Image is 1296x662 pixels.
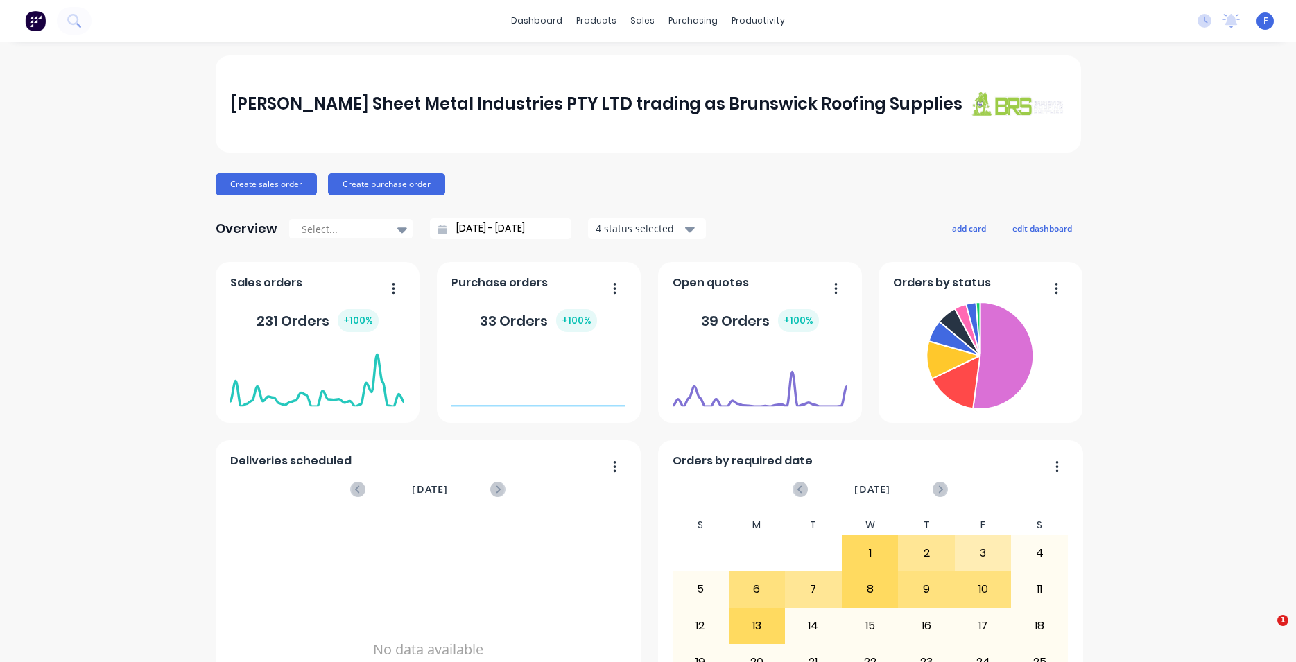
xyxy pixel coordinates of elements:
[216,215,277,243] div: Overview
[729,515,786,535] div: M
[1249,615,1282,648] iframe: Intercom live chat
[786,609,841,643] div: 14
[588,218,706,239] button: 4 status selected
[1003,219,1081,237] button: edit dashboard
[1263,15,1268,27] span: F
[673,275,749,291] span: Open quotes
[25,10,46,31] img: Factory
[854,482,890,497] span: [DATE]
[338,309,379,332] div: + 100 %
[899,609,954,643] div: 16
[778,309,819,332] div: + 100 %
[328,173,445,195] button: Create purchase order
[556,309,597,332] div: + 100 %
[1011,515,1068,535] div: S
[596,221,683,236] div: 4 status selected
[451,275,548,291] span: Purchase orders
[673,609,728,643] div: 12
[729,572,785,607] div: 6
[216,173,317,195] button: Create sales order
[569,10,623,31] div: products
[504,10,569,31] a: dashboard
[1012,572,1067,607] div: 11
[893,275,991,291] span: Orders by status
[956,536,1011,570] div: 3
[899,572,954,607] div: 9
[899,536,954,570] div: 2
[701,309,819,332] div: 39 Orders
[843,572,898,607] div: 8
[1277,615,1288,626] span: 1
[725,10,792,31] div: productivity
[672,515,729,535] div: S
[943,219,995,237] button: add card
[785,515,842,535] div: T
[480,309,597,332] div: 33 Orders
[1012,609,1067,643] div: 18
[1012,536,1067,570] div: 4
[230,275,302,291] span: Sales orders
[729,609,785,643] div: 13
[956,609,1011,643] div: 17
[673,572,728,607] div: 5
[956,572,1011,607] div: 10
[843,536,898,570] div: 1
[843,609,898,643] div: 15
[257,309,379,332] div: 231 Orders
[969,91,1066,116] img: J A Sheet Metal Industries PTY LTD trading as Brunswick Roofing Supplies
[662,10,725,31] div: purchasing
[230,90,962,118] div: [PERSON_NAME] Sheet Metal Industries PTY LTD trading as Brunswick Roofing Supplies
[898,515,955,535] div: T
[842,515,899,535] div: W
[786,572,841,607] div: 7
[955,515,1012,535] div: F
[412,482,448,497] span: [DATE]
[623,10,662,31] div: sales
